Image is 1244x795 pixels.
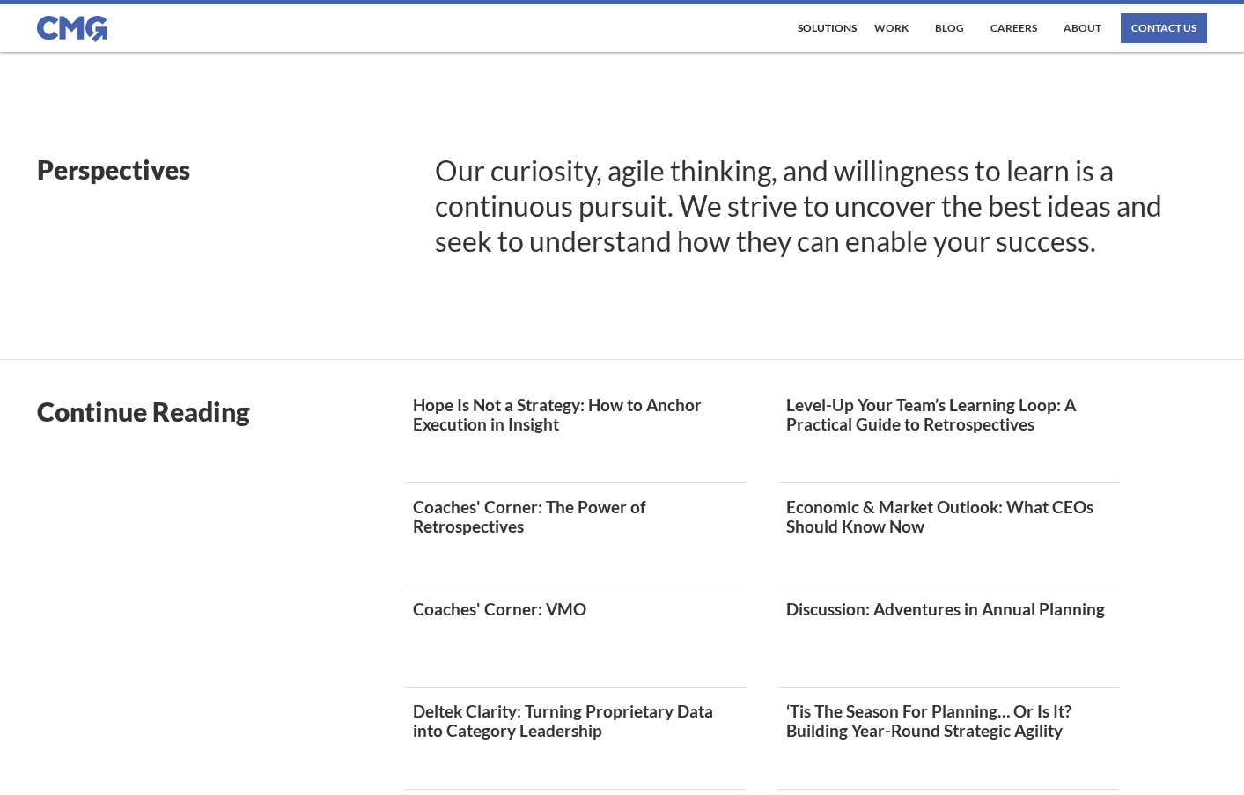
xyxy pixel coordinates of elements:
[37,153,208,241] h1: Perspectives
[786,702,1110,740] a: ‘Tis The Season For Planning… Or Is It? Building Year-Round Strategic Agility
[413,497,737,536] a: Coaches' Corner: The Power of Retrospectives
[435,153,1207,259] h1: Our curiosity, agile thinking, and willingness to learn is a continuous pursuit. We strive to unc...
[931,13,968,43] a: Blog
[870,13,913,43] a: work
[413,702,737,740] a: Deltek Clarity: Turning Proprietary Data into Category Leadership
[37,16,107,42] img: CMG logo in blue.
[786,600,1110,619] a: Discussion: Adventures in Annual Planning
[1131,23,1196,33] div: contact us
[798,23,857,33] div: Solutions
[37,395,403,427] h1: Continue Reading
[413,395,737,434] a: Hope Is Not a Strategy: How to Anchor Execution in Insight
[786,497,1110,536] a: Economic & Market Outlook: What CEOs Should Know Now
[1059,13,1106,43] a: About
[786,395,1110,434] a: Level-Up Your Team’s Learning Loop: A Practical Guide to Retrospectives
[986,13,1042,43] a: Careers
[413,600,737,619] a: Coaches' Corner: VMO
